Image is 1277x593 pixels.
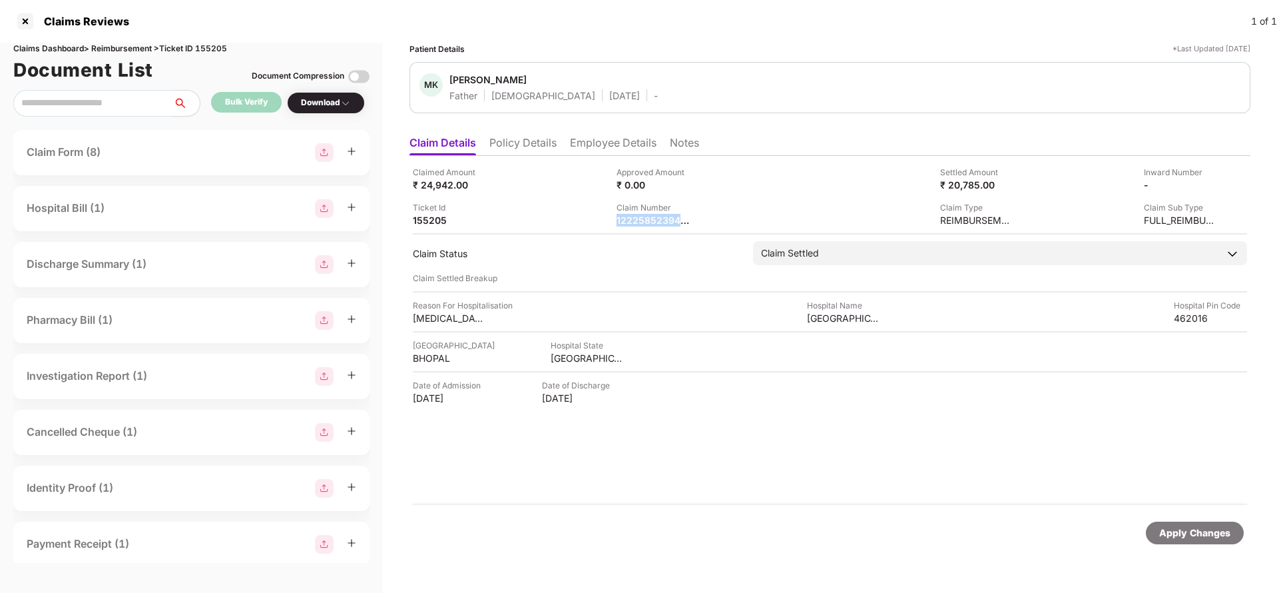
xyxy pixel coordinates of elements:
[172,98,200,109] span: search
[940,179,1013,191] div: ₹ 20,785.00
[617,166,690,179] div: Approved Amount
[340,98,351,109] img: svg+xml;base64,PHN2ZyBpZD0iRHJvcGRvd24tMzJ4MzIiIHhtbG5zPSJodHRwOi8vd3d3LnczLm9yZy8yMDAwL3N2ZyIgd2...
[654,89,658,102] div: -
[1159,526,1230,540] div: Apply Changes
[413,214,486,227] div: 155205
[1251,14,1277,29] div: 1 of 1
[27,424,137,440] div: Cancelled Cheque (1)
[413,312,486,324] div: [MEDICAL_DATA]
[1144,201,1217,214] div: Claim Sub Type
[315,143,334,162] img: svg+xml;base64,PHN2ZyBpZD0iR3JvdXBfMjg4MTMiIGRhdGEtbmFtZT0iR3JvdXAgMjg4MTMiIHhtbG5zPSJodHRwOi8vd3...
[617,214,690,227] div: 1222585239421
[315,535,334,554] img: svg+xml;base64,PHN2ZyBpZD0iR3JvdXBfMjg4MTMiIGRhdGEtbmFtZT0iR3JvdXAgMjg4MTMiIHhtbG5zPSJodHRwOi8vd3...
[315,311,334,330] img: svg+xml;base64,PHN2ZyBpZD0iR3JvdXBfMjg4MTMiIGRhdGEtbmFtZT0iR3JvdXAgMjg4MTMiIHhtbG5zPSJodHRwOi8vd3...
[225,96,268,109] div: Bulk Verify
[413,379,486,392] div: Date of Admission
[1144,179,1217,191] div: -
[27,536,129,552] div: Payment Receipt (1)
[570,136,656,155] li: Employee Details
[347,482,356,492] span: plus
[617,201,690,214] div: Claim Number
[551,339,624,352] div: Hospital State
[1174,299,1247,312] div: Hospital Pin Code
[413,339,495,352] div: [GEOGRAPHIC_DATA]
[1174,312,1247,324] div: 462016
[542,379,615,392] div: Date of Discharge
[27,312,113,328] div: Pharmacy Bill (1)
[413,272,1247,285] div: Claim Settled Breakup
[670,136,699,155] li: Notes
[419,73,443,97] div: MK
[13,43,370,55] div: Claims Dashboard > Reimbursement > Ticket ID 155205
[761,246,819,261] div: Claim Settled
[609,89,640,102] div: [DATE]
[1172,43,1250,55] div: *Last Updated [DATE]
[940,201,1013,214] div: Claim Type
[348,66,370,87] img: svg+xml;base64,PHN2ZyBpZD0iVG9nZ2xlLTMyeDMyIiB4bWxucz0iaHR0cDovL3d3dy53My5vcmcvMjAwMC9zdmciIHdpZH...
[449,89,477,102] div: Father
[1144,166,1217,179] div: Inward Number
[347,259,356,268] span: plus
[27,200,105,217] div: Hospital Bill (1)
[617,179,690,191] div: ₹ 0.00
[301,97,351,109] div: Download
[347,147,356,156] span: plus
[27,368,147,384] div: Investigation Report (1)
[940,214,1013,227] div: REIMBURSEMENT
[36,15,129,28] div: Claims Reviews
[413,201,486,214] div: Ticket Id
[315,423,334,442] img: svg+xml;base64,PHN2ZyBpZD0iR3JvdXBfMjg4MTMiIGRhdGEtbmFtZT0iR3JvdXAgMjg4MTMiIHhtbG5zPSJodHRwOi8vd3...
[347,370,356,380] span: plus
[409,136,476,155] li: Claim Details
[252,70,344,83] div: Document Compression
[172,90,200,117] button: search
[551,352,624,364] div: [GEOGRAPHIC_DATA]
[413,166,486,179] div: Claimed Amount
[807,312,880,324] div: [GEOGRAPHIC_DATA]
[315,479,334,498] img: svg+xml;base64,PHN2ZyBpZD0iR3JvdXBfMjg4MTMiIGRhdGEtbmFtZT0iR3JvdXAgMjg4MTMiIHhtbG5zPSJodHRwOi8vd3...
[347,538,356,548] span: plus
[1144,214,1217,227] div: FULL_REIMBURSEMENT
[413,299,513,312] div: Reason For Hospitalisation
[413,247,740,260] div: Claim Status
[13,55,153,85] h1: Document List
[347,426,356,436] span: plus
[413,392,486,404] div: [DATE]
[409,43,465,55] div: Patient Details
[27,144,101,161] div: Claim Form (8)
[489,136,557,155] li: Policy Details
[347,314,356,324] span: plus
[315,255,334,274] img: svg+xml;base64,PHN2ZyBpZD0iR3JvdXBfMjg4MTMiIGRhdGEtbmFtZT0iR3JvdXAgMjg4MTMiIHhtbG5zPSJodHRwOi8vd3...
[449,73,527,86] div: [PERSON_NAME]
[27,480,113,496] div: Identity Proof (1)
[542,392,615,404] div: [DATE]
[1226,247,1239,261] img: downArrowIcon
[413,352,486,364] div: BHOPAL
[27,256,146,273] div: Discharge Summary (1)
[940,166,1013,179] div: Settled Amount
[491,89,595,102] div: [DEMOGRAPHIC_DATA]
[413,179,486,191] div: ₹ 24,942.00
[347,203,356,212] span: plus
[315,367,334,386] img: svg+xml;base64,PHN2ZyBpZD0iR3JvdXBfMjg4MTMiIGRhdGEtbmFtZT0iR3JvdXAgMjg4MTMiIHhtbG5zPSJodHRwOi8vd3...
[315,199,334,218] img: svg+xml;base64,PHN2ZyBpZD0iR3JvdXBfMjg4MTMiIGRhdGEtbmFtZT0iR3JvdXAgMjg4MTMiIHhtbG5zPSJodHRwOi8vd3...
[807,299,880,312] div: Hospital Name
